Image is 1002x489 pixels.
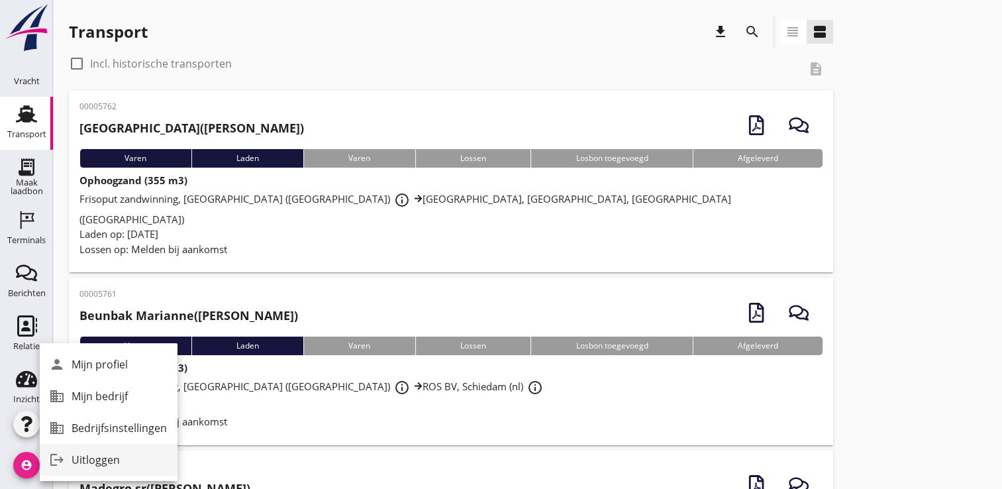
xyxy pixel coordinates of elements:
div: Afgeleverd [693,337,823,355]
p: 00005762 [79,101,304,113]
div: Transport [69,21,148,42]
div: Varen [79,337,191,355]
strong: Ophoogzand (355 m3) [79,174,187,187]
h2: ([PERSON_NAME]) [79,307,298,325]
div: Inzicht [13,395,40,404]
div: Mijn bedrijf [72,388,167,404]
div: Berichten [8,289,46,298]
i: view_agenda [812,24,828,40]
i: info_outline [527,380,543,396]
h2: ([PERSON_NAME]) [79,119,304,137]
i: view_headline [785,24,801,40]
div: Mijn profiel [72,356,167,372]
strong: [GEOGRAPHIC_DATA] [79,120,200,136]
div: Terminals [7,236,46,244]
div: Losbon toegevoegd [530,149,693,168]
span: Frisoput zandwinning, [GEOGRAPHIC_DATA] ([GEOGRAPHIC_DATA]) [GEOGRAPHIC_DATA], [GEOGRAPHIC_DATA],... [79,192,731,226]
div: Relatie [13,342,40,351]
div: Uitloggen [72,452,167,468]
a: Mijn profiel [40,349,177,380]
div: Laden [191,149,304,168]
a: Bedrijfsinstellingen [40,412,177,444]
i: search [744,24,760,40]
div: Afgeleverd [693,149,823,168]
i: download [713,24,728,40]
span: Laden op: [DATE] [79,227,158,241]
i: info_outline [394,192,410,208]
label: Incl. historische transporten [90,57,232,70]
i: business [44,415,70,441]
a: Mijn bedrijf [40,380,177,412]
a: 00005762[GEOGRAPHIC_DATA]([PERSON_NAME])VarenLadenVarenLossenLosbon toegevoegdAfgeleverdOphoogzan... [69,90,833,272]
i: logout [44,447,70,473]
div: Lossen [415,337,531,355]
strong: Beunbak Marianne [79,307,194,323]
div: Transport [7,130,46,138]
a: 00005761Beunbak Marianne([PERSON_NAME])VarenLadenVarenLossenLosbon toegevoegdAfgeleverdOphoogzand... [69,278,833,445]
i: info_outline [394,380,410,396]
span: Lossen op: Melden bij aankomst [79,243,227,256]
div: Vracht [14,77,40,85]
i: account_circle [13,452,40,478]
p: 00005761 [79,288,298,300]
span: Frisoput zandwinning, [GEOGRAPHIC_DATA] ([GEOGRAPHIC_DATA]) ROS BV, Schiedam (nl) [79,380,547,393]
i: business [44,383,70,409]
div: Varen [303,149,415,168]
div: Varen [303,337,415,355]
div: Lossen [415,149,531,168]
img: logo-small.a267ee39.svg [3,3,50,52]
div: Laden [191,337,304,355]
i: person [44,351,70,378]
div: Losbon toegevoegd [530,337,693,355]
div: Bedrijfsinstellingen [72,420,167,436]
div: Varen [79,149,191,168]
